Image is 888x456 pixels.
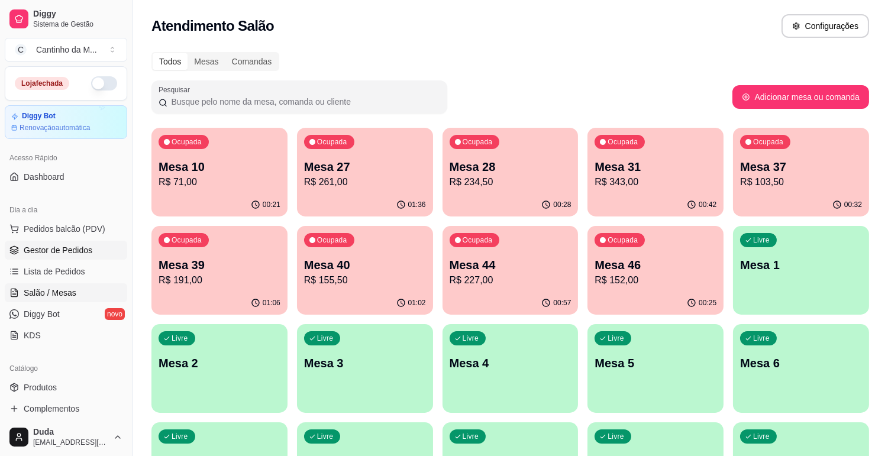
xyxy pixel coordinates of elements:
p: 00:57 [553,298,571,308]
p: Mesa 40 [304,257,426,273]
p: 00:28 [553,200,571,209]
button: OcupadaMesa 31R$ 343,0000:42 [587,128,724,216]
button: OcupadaMesa 44R$ 227,0000:57 [443,226,579,315]
input: Pesquisar [167,96,440,108]
p: 00:25 [699,298,716,308]
p: Livre [317,432,334,441]
p: 01:06 [263,298,280,308]
button: OcupadaMesa 28R$ 234,5000:28 [443,128,579,216]
p: Mesa 31 [595,159,716,175]
p: 00:42 [699,200,716,209]
article: Renovação automática [20,123,90,132]
button: Duda[EMAIL_ADDRESS][DOMAIN_NAME] [5,423,127,451]
div: Acesso Rápido [5,148,127,167]
p: Ocupada [172,137,202,147]
p: Ocupada [608,235,638,245]
button: OcupadaMesa 37R$ 103,5000:32 [733,128,869,216]
span: KDS [24,329,41,341]
p: Mesa 1 [740,257,862,273]
p: Ocupada [317,235,347,245]
p: Livre [608,334,624,343]
p: Livre [172,334,188,343]
span: Diggy Bot [24,308,60,320]
p: Mesa 4 [450,355,571,371]
span: Gestor de Pedidos [24,244,92,256]
p: 01:36 [408,200,426,209]
a: Diggy Botnovo [5,305,127,324]
p: Mesa 5 [595,355,716,371]
p: Mesa 10 [159,159,280,175]
span: C [15,44,27,56]
div: Comandas [225,53,279,70]
span: [EMAIL_ADDRESS][DOMAIN_NAME] [33,438,108,447]
p: R$ 152,00 [595,273,716,287]
a: Salão / Mesas [5,283,127,302]
p: Livre [463,334,479,343]
p: Mesa 46 [595,257,716,273]
button: LivreMesa 4 [443,324,579,413]
a: Gestor de Pedidos [5,241,127,260]
p: R$ 103,50 [740,175,862,189]
a: Lista de Pedidos [5,262,127,281]
p: Ocupada [463,137,493,147]
p: R$ 71,00 [159,175,280,189]
button: OcupadaMesa 27R$ 261,0001:36 [297,128,433,216]
span: Sistema de Gestão [33,20,122,29]
p: 00:21 [263,200,280,209]
p: R$ 234,50 [450,175,571,189]
p: Ocupada [317,137,347,147]
label: Pesquisar [159,85,194,95]
span: Complementos [24,403,79,415]
h2: Atendimento Salão [151,17,274,35]
button: Select a team [5,38,127,62]
button: LivreMesa 1 [733,226,869,315]
div: Todos [153,53,188,70]
p: Ocupada [608,137,638,147]
p: Livre [753,432,770,441]
a: KDS [5,326,127,345]
a: DiggySistema de Gestão [5,5,127,33]
span: Produtos [24,381,57,393]
p: R$ 191,00 [159,273,280,287]
p: 00:32 [844,200,862,209]
button: Configurações [782,14,869,38]
p: Mesa 6 [740,355,862,371]
button: LivreMesa 5 [587,324,724,413]
span: Duda [33,427,108,438]
span: Dashboard [24,171,64,183]
p: Mesa 3 [304,355,426,371]
div: Catálogo [5,359,127,378]
span: Diggy [33,9,122,20]
div: Dia a dia [5,200,127,219]
p: Livre [463,432,479,441]
p: Mesa 28 [450,159,571,175]
div: Mesas [188,53,225,70]
p: Ocupada [753,137,783,147]
button: Adicionar mesa ou comanda [732,85,869,109]
p: Livre [317,334,334,343]
a: Produtos [5,378,127,397]
button: LivreMesa 2 [151,324,288,413]
a: Dashboard [5,167,127,186]
button: Alterar Status [91,76,117,90]
button: OcupadaMesa 46R$ 152,0000:25 [587,226,724,315]
div: Cantinho da M ... [36,44,97,56]
p: Livre [172,432,188,441]
p: R$ 261,00 [304,175,426,189]
p: Ocupada [172,235,202,245]
span: Lista de Pedidos [24,266,85,277]
p: Mesa 27 [304,159,426,175]
p: Mesa 37 [740,159,862,175]
p: Ocupada [463,235,493,245]
p: Livre [608,432,624,441]
button: OcupadaMesa 39R$ 191,0001:06 [151,226,288,315]
p: Mesa 2 [159,355,280,371]
span: Pedidos balcão (PDV) [24,223,105,235]
p: 01:02 [408,298,426,308]
button: OcupadaMesa 10R$ 71,0000:21 [151,128,288,216]
p: R$ 155,50 [304,273,426,287]
a: Complementos [5,399,127,418]
p: Mesa 44 [450,257,571,273]
p: R$ 227,00 [450,273,571,287]
p: Mesa 39 [159,257,280,273]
